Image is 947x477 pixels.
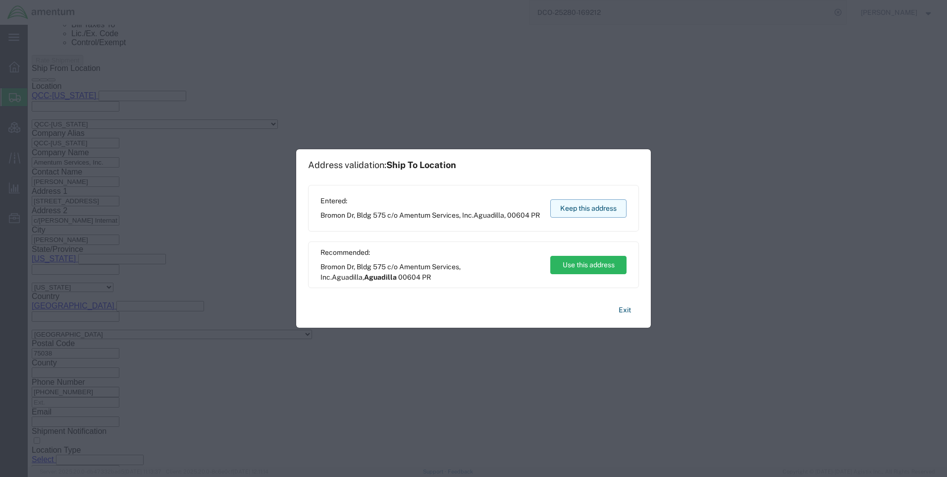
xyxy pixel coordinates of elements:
span: Aguadilla [364,273,397,281]
span: PR [531,211,540,219]
span: Recommended: [320,247,541,258]
h1: Address validation: [308,160,456,171]
span: 00604 [507,211,529,219]
span: Bromon Dr, Bldg 575 c/o Amentum Services, Inc. , [320,262,541,283]
button: Exit [611,301,639,319]
span: 00604 [398,273,421,281]
span: PR [422,273,431,281]
button: Keep this address [550,199,627,218]
span: Aguadilla [473,211,504,219]
span: Entered: [320,196,540,206]
span: Aguadilla [332,273,363,281]
span: Ship To Location [386,160,456,170]
span: Bromon Dr, Bldg 575 c/o Amentum Services, Inc. , [320,210,540,221]
button: Use this address [550,256,627,274]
